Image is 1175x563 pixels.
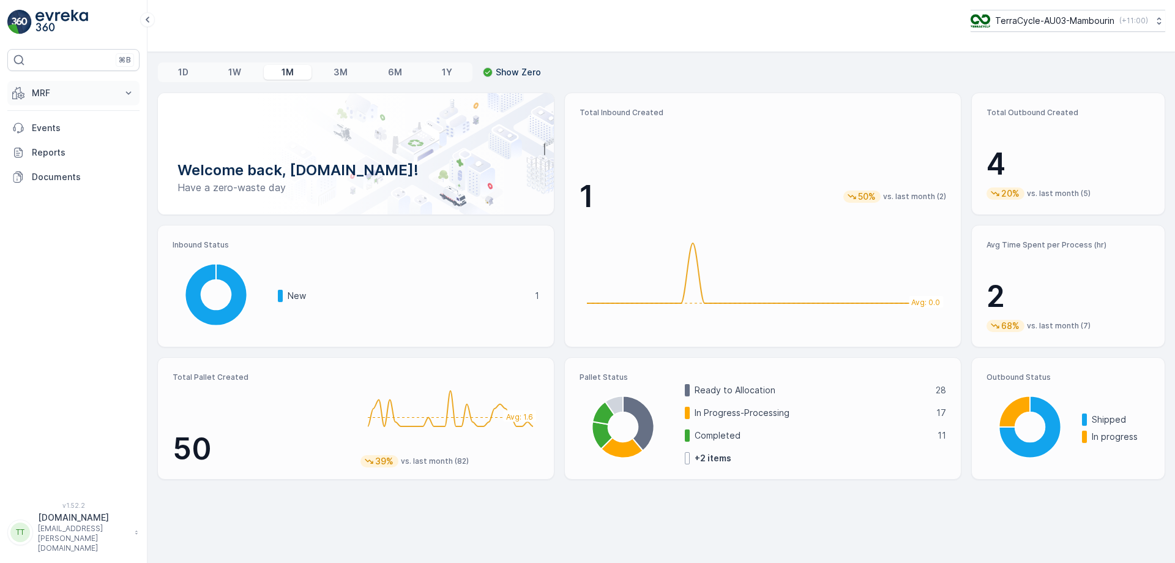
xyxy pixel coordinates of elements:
p: 6M [388,66,402,78]
p: vs. last month (5) [1027,189,1091,198]
button: MRF [7,81,140,105]
p: Reports [32,146,135,159]
p: ( +11:00 ) [1119,16,1148,26]
p: Outbound Status [987,372,1150,382]
img: logo [7,10,32,34]
p: 4 [987,146,1150,183]
p: Total Inbound Created [580,108,946,118]
p: 39% [374,455,395,467]
p: [DOMAIN_NAME] [38,512,129,524]
p: New [288,290,527,302]
p: Ready to Allocation [695,384,928,396]
p: Total Outbound Created [987,108,1150,118]
p: vs. last month (2) [883,192,946,202]
div: TT [10,523,30,542]
button: TerraCycle-AU03-Mambourin(+11:00) [971,10,1165,32]
p: In progress [1092,431,1150,443]
p: 1W [228,66,241,78]
p: TerraCycle-AU03-Mambourin [995,15,1114,27]
p: Pallet Status [580,372,946,382]
p: Shipped [1092,414,1150,426]
p: 68% [1000,320,1021,332]
p: 2 [987,278,1150,315]
p: Total Pallet Created [173,372,351,382]
p: 3M [334,66,348,78]
p: 50% [857,191,877,203]
p: 17 [936,407,946,419]
p: 1 [535,290,539,302]
p: Documents [32,171,135,183]
img: image_D6FFc8H.png [971,14,990,28]
p: 1Y [442,66,452,78]
p: + 2 items [695,452,731,464]
a: Reports [7,140,140,165]
p: [EMAIL_ADDRESS][PERSON_NAME][DOMAIN_NAME] [38,524,129,553]
p: Welcome back, [DOMAIN_NAME]! [177,161,534,180]
button: TT[DOMAIN_NAME][EMAIL_ADDRESS][PERSON_NAME][DOMAIN_NAME] [7,512,140,553]
a: Documents [7,165,140,189]
p: Inbound Status [173,240,539,250]
p: Have a zero-waste day [177,180,534,195]
p: MRF [32,87,115,99]
p: 20% [1000,187,1021,200]
p: Show Zero [496,66,541,78]
p: 28 [936,384,946,396]
p: Avg Time Spent per Process (hr) [987,240,1150,250]
p: Completed [695,429,930,442]
p: vs. last month (7) [1027,321,1091,331]
p: In Progress-Processing [695,407,928,419]
span: v 1.52.2 [7,502,140,509]
p: Events [32,122,135,134]
p: 1D [178,66,188,78]
p: 1 [580,178,594,215]
p: ⌘B [119,55,131,65]
p: vs. last month (82) [401,456,469,466]
p: 1M [282,66,294,78]
p: 11 [938,429,946,442]
a: Events [7,116,140,140]
p: 50 [173,431,351,467]
img: logo_light-DOdMpM7g.png [35,10,88,34]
